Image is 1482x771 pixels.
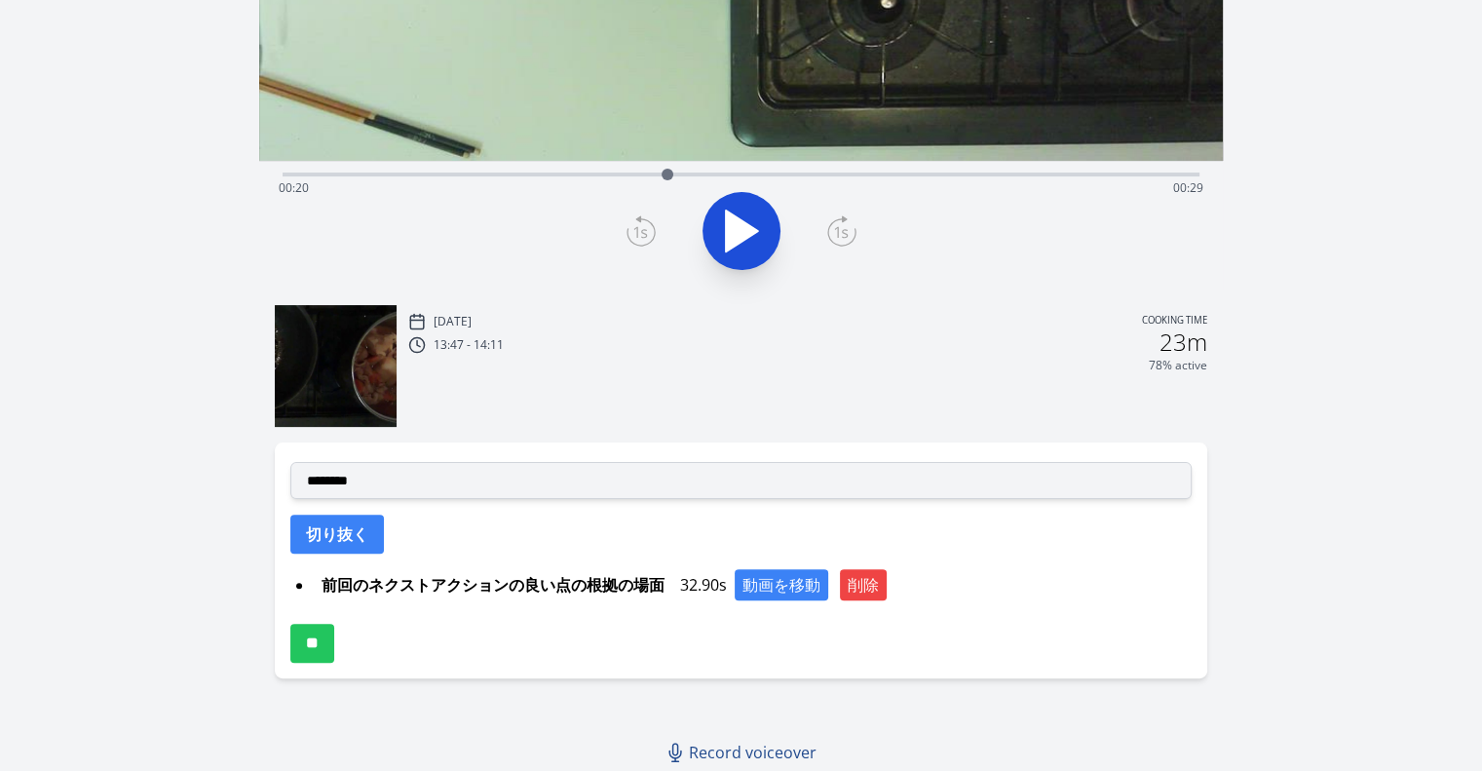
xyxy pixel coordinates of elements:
[279,179,309,196] span: 00:20
[1173,179,1203,196] span: 00:29
[290,515,384,554] button: 切り抜く
[1149,358,1207,373] p: 78% active
[434,314,472,329] p: [DATE]
[1142,313,1207,330] p: Cooking time
[275,305,397,427] img: 251006044829_thumb.jpeg
[314,569,1192,600] div: 32.90s
[1159,330,1207,354] h2: 23m
[689,741,817,764] span: Record voiceover
[840,569,887,600] button: 削除
[434,337,504,353] p: 13:47 - 14:11
[735,569,828,600] button: 動画を移動
[314,569,672,600] span: 前回のネクストアクションの良い点の根拠の場面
